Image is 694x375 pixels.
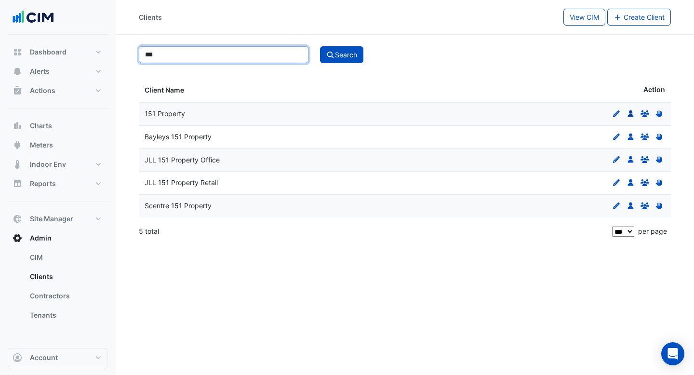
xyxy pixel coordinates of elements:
app-icon: Dashboard [13,47,22,57]
a: Clients [22,267,108,286]
a: CIM [22,248,108,267]
span: 151 Property [145,109,185,118]
fa-icon: Groups [641,109,649,118]
app-icon: Meters [13,140,22,150]
button: Site Manager [8,209,108,228]
span: Alerts [30,67,50,76]
fa-icon: Groups [641,156,649,164]
fa-icon: Edit [612,201,621,210]
fa-icon: Edit [612,156,621,164]
span: Dashboard [30,47,67,57]
fa-icon: Users [627,109,635,118]
div: Admin [8,248,108,329]
button: Charts [8,116,108,135]
span: Actions [30,86,55,95]
img: Company Logo [12,8,55,27]
app-icon: Actions [13,86,22,95]
fa-icon: Groups [641,178,649,187]
fa-icon: Permissions [655,156,664,164]
span: Bayleys 151 Property [145,133,212,141]
app-icon: Indoor Env [13,160,22,169]
button: Admin [8,228,108,248]
a: Tenants [22,306,108,325]
button: Indoor Env [8,155,108,174]
span: Charts [30,121,52,131]
span: Admin [30,233,52,243]
span: View CIM [570,13,599,21]
fa-icon: Edit [612,178,621,187]
fa-icon: Permissions [655,133,664,141]
span: Scentre 151 Property [145,201,212,210]
span: Action [643,84,665,95]
span: Reports [30,179,56,188]
span: Client Name [145,86,184,94]
span: Indoor Env [30,160,66,169]
fa-icon: Users [627,133,635,141]
button: Account [8,348,108,367]
span: JLL 151 Property Retail [145,178,218,187]
fa-icon: Permissions [655,178,664,187]
button: Search [320,46,363,63]
app-icon: Admin [13,233,22,243]
span: Meters [30,140,53,150]
a: Contractors [22,286,108,306]
fa-icon: Groups [641,133,649,141]
div: 5 total [139,219,610,243]
div: Clients [139,12,162,22]
span: Create Client [624,13,665,21]
fa-icon: Permissions [655,201,664,210]
app-icon: Site Manager [13,214,22,224]
button: Dashboard [8,42,108,62]
span: per page [638,227,667,235]
span: JLL 151 Property Office [145,156,220,164]
button: Create Client [607,9,671,26]
fa-icon: Groups [641,201,649,210]
span: Site Manager [30,214,73,224]
button: Meters [8,135,108,155]
fa-icon: Users [627,156,635,164]
div: Open Intercom Messenger [661,342,684,365]
app-icon: Reports [13,179,22,188]
button: Alerts [8,62,108,81]
button: View CIM [563,9,605,26]
fa-icon: Users [627,178,635,187]
button: Actions [8,81,108,100]
span: Account [30,353,58,362]
fa-icon: Edit [612,133,621,141]
app-icon: Charts [13,121,22,131]
datatable-header-cell: Client Name [139,79,405,102]
fa-icon: Users [627,201,635,210]
app-icon: Alerts [13,67,22,76]
button: Reports [8,174,108,193]
fa-icon: Permissions [655,109,664,118]
fa-icon: Edit [612,109,621,118]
